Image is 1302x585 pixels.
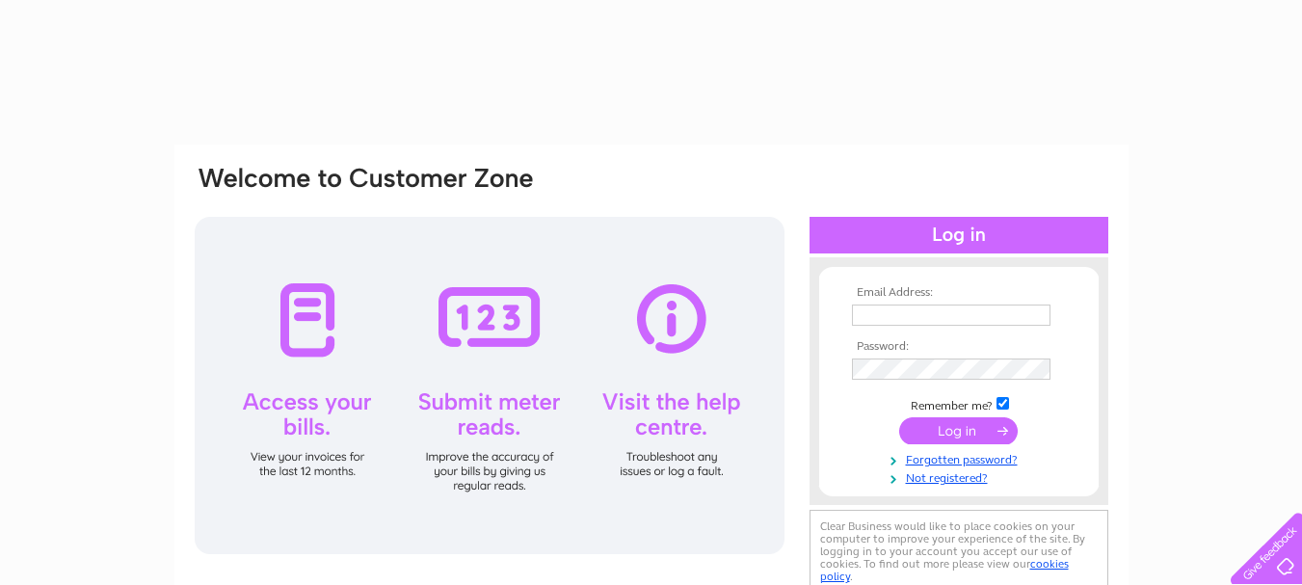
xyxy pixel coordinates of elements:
[847,340,1071,354] th: Password:
[899,417,1018,444] input: Submit
[852,467,1071,486] a: Not registered?
[852,449,1071,467] a: Forgotten password?
[820,557,1069,583] a: cookies policy
[847,286,1071,300] th: Email Address:
[847,394,1071,413] td: Remember me?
